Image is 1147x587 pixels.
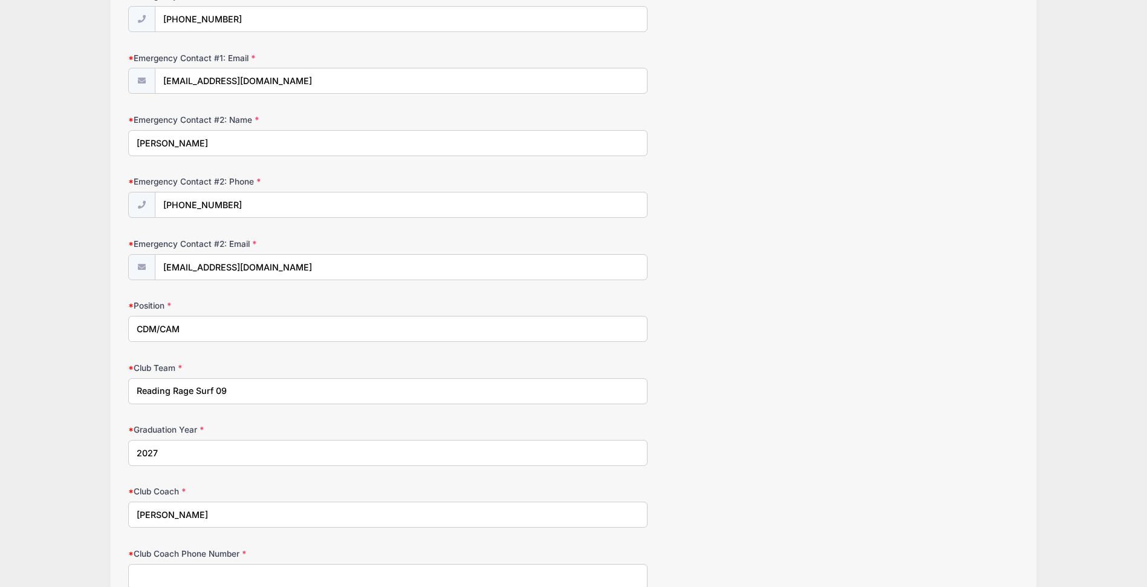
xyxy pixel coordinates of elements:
label: Emergency Contact #2: Name [128,114,425,126]
label: Emergency Contact #1: Email [128,52,425,64]
label: Club Team [128,362,425,374]
input: (xxx) xxx-xxxx [155,6,648,32]
label: Emergency Contact #2: Email [128,238,425,250]
input: email@email.com [155,68,648,94]
label: Position [128,300,425,312]
label: Club Coach [128,485,425,497]
input: (xxx) xxx-xxxx [155,192,648,218]
label: Graduation Year [128,424,425,436]
input: email@email.com [155,254,648,280]
label: Club Coach Phone Number [128,548,425,560]
label: Emergency Contact #2: Phone [128,175,425,188]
